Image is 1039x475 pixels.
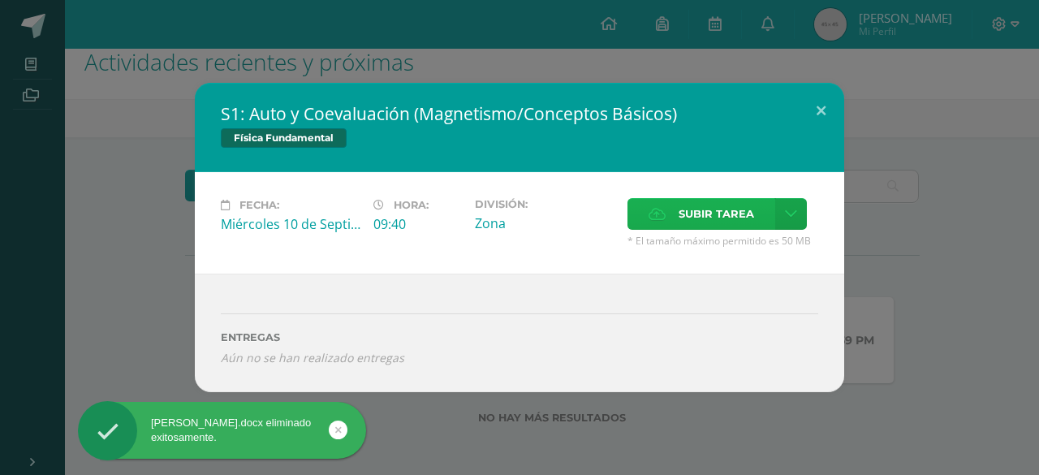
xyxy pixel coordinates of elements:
div: [PERSON_NAME].docx eliminado exitosamente. [78,416,366,445]
span: Fecha: [239,199,279,211]
label: ENTREGAS [221,331,818,343]
div: Zona [475,214,614,232]
i: Aún no se han realizado entregas [221,350,818,365]
div: Miércoles 10 de Septiembre [221,215,360,233]
h2: S1: Auto y Coevaluación (Magnetismo/Conceptos Básicos) [221,102,818,125]
span: Física Fundamental [221,128,347,148]
div: 09:40 [373,215,462,233]
span: Subir tarea [679,199,754,229]
span: * El tamaño máximo permitido es 50 MB [627,234,818,248]
button: Close (Esc) [798,83,844,138]
label: División: [475,198,614,210]
span: Hora: [394,199,429,211]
